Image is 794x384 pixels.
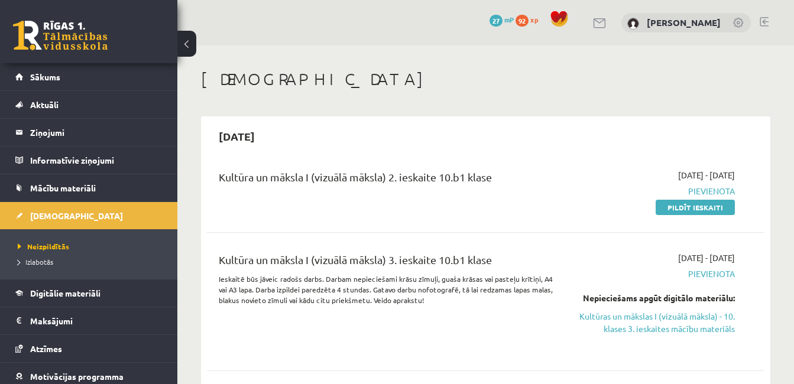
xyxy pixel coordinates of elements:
[15,91,163,118] a: Aktuāli
[15,119,163,146] a: Ziņojumi
[15,174,163,201] a: Mācību materiāli
[627,18,639,30] img: Linda Kalniņa
[219,274,557,305] p: Ieskaitē būs jāveic radošs darbs. Darbam nepieciešami krāsu zīmuļi, guaša krāsas vai pasteļu krīt...
[15,202,163,229] a: [DEMOGRAPHIC_DATA]
[490,15,514,24] a: 27 mP
[656,200,735,215] a: Pildīt ieskaiti
[219,252,557,274] div: Kultūra un māksla I (vizuālā māksla) 3. ieskaite 10.b1 klase
[15,279,163,307] a: Digitālie materiāli
[30,210,123,221] span: [DEMOGRAPHIC_DATA]
[30,343,62,354] span: Atzīmes
[575,292,735,304] div: Nepieciešams apgūt digitālo materiālu:
[30,71,60,82] span: Sākums
[30,183,96,193] span: Mācību materiāli
[15,63,163,90] a: Sākums
[18,256,166,267] a: Izlabotās
[575,268,735,280] span: Pievienota
[30,307,163,334] legend: Maksājumi
[15,307,163,334] a: Maksājumi
[18,241,166,252] a: Neizpildītās
[15,147,163,174] a: Informatīvie ziņojumi
[516,15,544,24] a: 92 xp
[678,252,735,264] span: [DATE] - [DATE]
[13,21,108,50] a: Rīgas 1. Tālmācības vidusskola
[201,69,770,89] h1: [DEMOGRAPHIC_DATA]
[647,17,721,28] a: [PERSON_NAME]
[678,169,735,181] span: [DATE] - [DATE]
[30,288,101,298] span: Digitālie materiāli
[575,310,735,335] a: Kultūras un mākslas I (vizuālā māksla) - 10. klases 3. ieskaites mācību materiāls
[516,15,529,27] span: 92
[30,119,163,146] legend: Ziņojumi
[15,335,163,362] a: Atzīmes
[18,242,69,251] span: Neizpildītās
[30,371,124,382] span: Motivācijas programma
[219,169,557,191] div: Kultūra un māksla I (vizuālā māksla) 2. ieskaite 10.b1 klase
[207,122,267,150] h2: [DATE]
[30,99,59,110] span: Aktuāli
[30,147,163,174] legend: Informatīvie ziņojumi
[18,257,53,266] span: Izlabotās
[575,185,735,197] span: Pievienota
[490,15,503,27] span: 27
[504,15,514,24] span: mP
[530,15,538,24] span: xp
